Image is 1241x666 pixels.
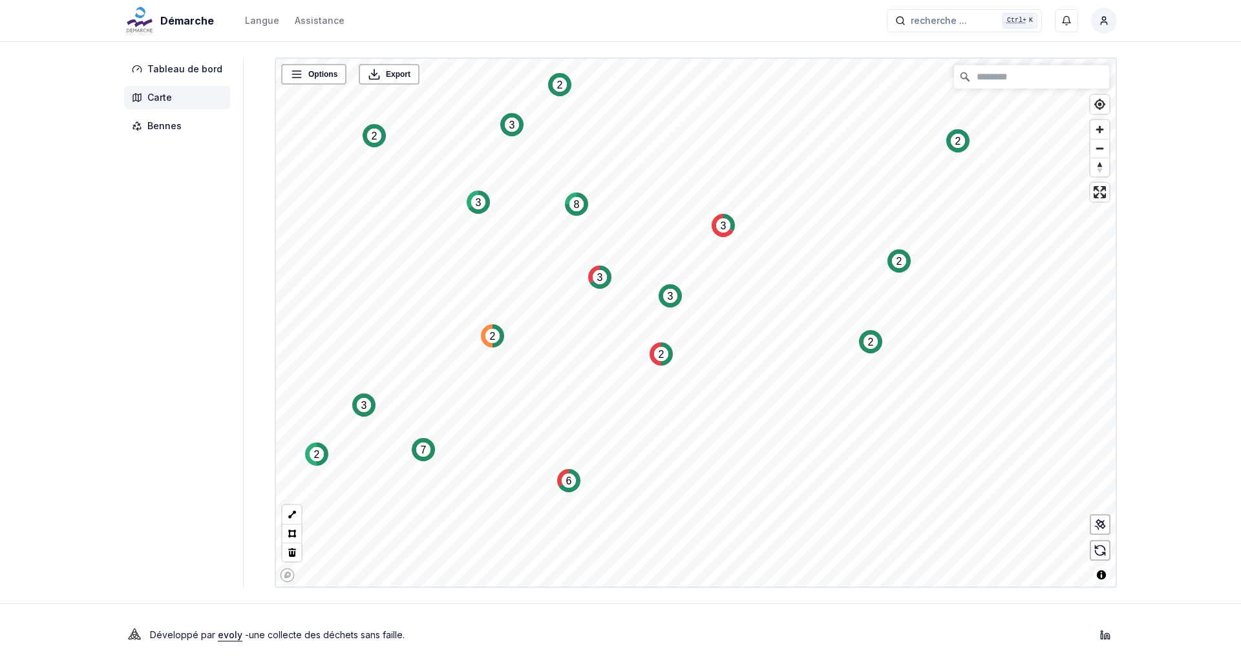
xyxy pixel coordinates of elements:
[712,214,735,237] div: Map marker
[147,91,172,104] span: Carte
[1090,139,1109,158] button: Zoom out
[588,265,611,289] div: Map marker
[467,191,490,214] div: Map marker
[124,625,145,645] img: Evoly Logo
[659,284,682,307] div: Map marker
[245,13,279,28] button: Langue
[314,449,320,460] text: 2
[565,193,588,216] div: Map marker
[887,9,1042,32] button: recherche ...Ctrl+K
[160,13,214,28] span: Démarche
[1094,567,1109,583] button: Toggle attribution
[150,626,405,644] p: Développé par - une collecte des déchets sans faille .
[124,13,219,28] a: Démarche
[124,57,235,81] a: Tableau de bord
[147,63,222,76] span: Tableau de bord
[1090,183,1109,202] button: Enter fullscreen
[245,14,279,27] div: Langue
[282,505,301,524] button: LineString tool (l)
[954,65,1109,88] input: Chercher
[1090,140,1109,158] span: Zoom out
[282,543,301,561] button: Delete
[305,442,328,466] div: Map marker
[650,342,673,366] div: Map marker
[218,629,242,640] a: evoly
[500,113,524,136] div: Map marker
[911,14,967,27] span: recherche ...
[548,73,571,96] div: Map marker
[124,5,155,36] img: Démarche Logo
[859,330,882,353] div: Map marker
[361,400,367,411] text: 3
[308,68,337,81] span: Options
[557,79,563,90] text: 2
[887,249,911,273] div: Map marker
[490,331,496,342] text: 2
[659,349,664,360] text: 2
[721,220,727,231] text: 3
[280,568,295,583] a: Mapbox logo
[597,272,603,283] text: 3
[946,129,970,152] div: Map marker
[1090,158,1109,176] button: Reset bearing to north
[1090,120,1109,139] button: Zoom in
[1090,95,1109,114] button: Find my location
[868,337,874,348] text: 2
[668,291,674,302] text: 3
[386,68,410,81] span: Export
[282,524,301,543] button: Polygon tool (p)
[566,475,572,486] text: 6
[574,199,580,210] text: 8
[509,120,515,130] text: 3
[412,438,435,461] div: Map marker
[476,197,482,208] text: 3
[372,130,377,141] text: 2
[124,86,235,109] a: Carte
[955,136,961,147] text: 2
[352,393,376,417] div: Map marker
[481,324,504,348] div: Map marker
[147,120,182,132] span: Bennes
[421,444,427,455] text: 7
[363,124,386,147] div: Map marker
[896,256,902,267] text: 2
[557,469,580,492] div: Map marker
[276,59,1123,589] canvas: Map
[124,114,235,138] a: Bennes
[295,13,345,28] a: Assistance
